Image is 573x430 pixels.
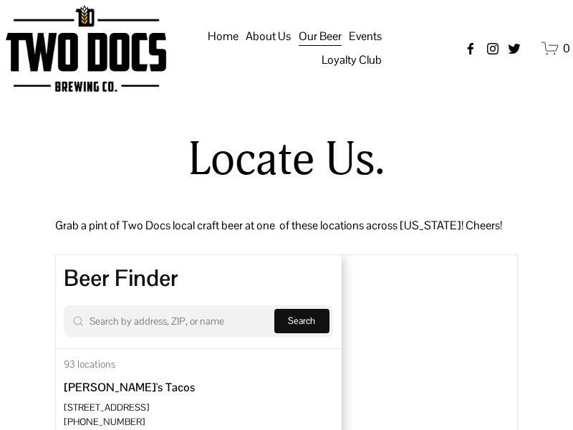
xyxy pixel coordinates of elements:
[274,309,329,333] button: Search
[64,401,149,414] span: [STREET_ADDRESS]
[64,263,333,294] div: Beer Finder
[55,215,519,236] p: Grab a pint of Two Docs local craft beer at one of these locations across [US_STATE]! Cheers!
[299,24,342,49] a: folder dropdown
[64,379,195,396] div: [PERSON_NAME]'s Tacos
[288,315,315,327] span: Search
[349,26,382,47] span: Events
[563,41,570,56] span: 0
[486,42,500,56] a: instagram-unauth
[90,312,261,330] input: Search by address, ZIP, or name
[64,416,145,428] a: [PHONE_NUMBER]
[125,135,447,186] h1: Locate Us.
[322,49,382,71] span: Loyalty Club
[299,26,342,47] span: Our Beer
[322,49,382,73] a: folder dropdown
[246,24,291,49] a: folder dropdown
[55,349,342,371] div: 93 locations
[6,5,166,92] img: Two Docs Brewing Co.
[246,26,291,47] span: About Us
[507,42,521,56] a: twitter-unauth
[463,42,478,56] a: Facebook
[541,39,570,57] a: 0 items in cart
[349,24,382,49] a: folder dropdown
[208,24,239,49] a: Home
